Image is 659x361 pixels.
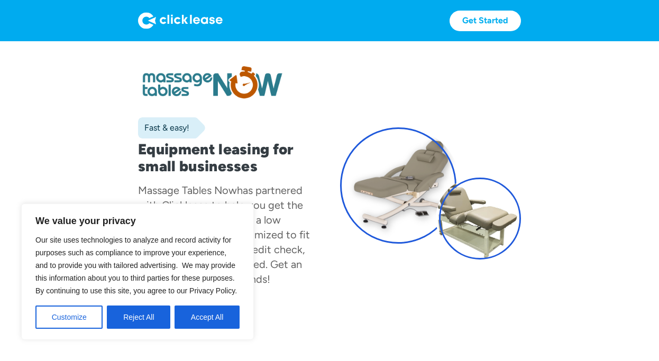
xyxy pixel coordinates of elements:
button: Customize [35,306,103,329]
div: Fast & easy! [138,123,189,133]
h1: Equipment leasing for small businesses [138,141,319,174]
div: Massage Tables Now [138,184,237,197]
button: Reject All [107,306,170,329]
button: Accept All [175,306,240,329]
div: We value your privacy [21,203,254,340]
span: Our site uses technologies to analyze and record activity for purposes such as compliance to impr... [35,236,237,295]
a: Get Started [450,11,521,31]
p: We value your privacy [35,215,240,227]
img: Logo [138,12,223,29]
